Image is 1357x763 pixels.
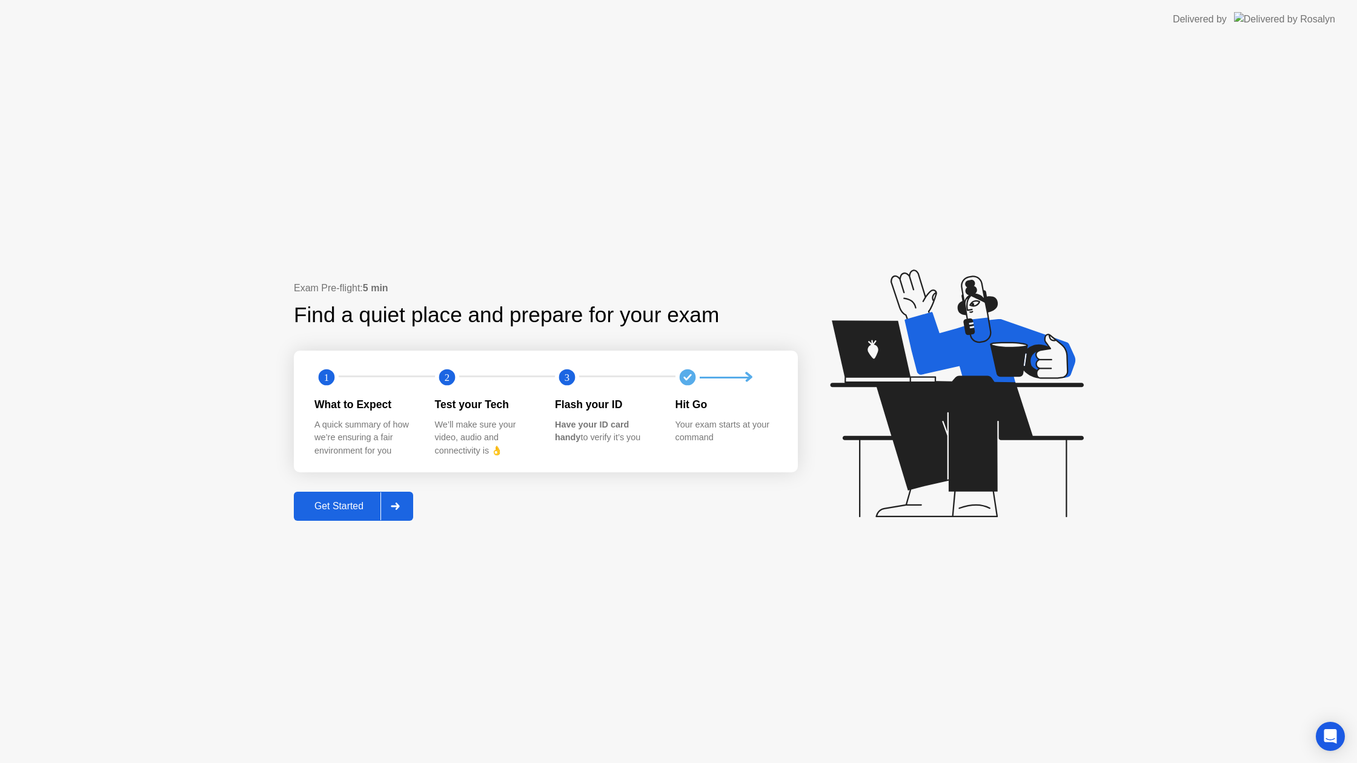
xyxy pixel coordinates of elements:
[675,397,777,412] div: Hit Go
[294,281,798,296] div: Exam Pre-flight:
[314,397,416,412] div: What to Expect
[363,283,388,293] b: 5 min
[435,418,536,458] div: We’ll make sure your video, audio and connectivity is 👌
[1316,722,1345,751] div: Open Intercom Messenger
[314,418,416,458] div: A quick summary of how we’re ensuring a fair environment for you
[294,492,413,521] button: Get Started
[435,397,536,412] div: Test your Tech
[444,372,449,383] text: 2
[294,299,721,331] div: Find a quiet place and prepare for your exam
[675,418,777,444] div: Your exam starts at your command
[555,418,656,444] div: to verify it’s you
[565,372,569,383] text: 3
[1234,12,1335,26] img: Delivered by Rosalyn
[555,420,629,443] b: Have your ID card handy
[324,372,329,383] text: 1
[1173,12,1227,27] div: Delivered by
[297,501,380,512] div: Get Started
[555,397,656,412] div: Flash your ID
